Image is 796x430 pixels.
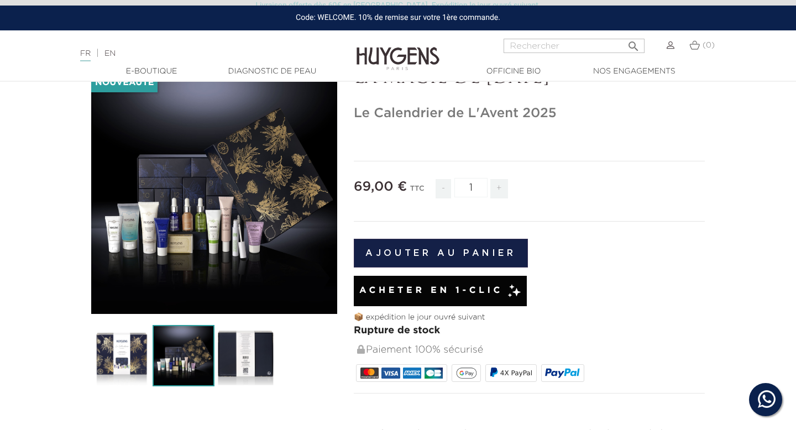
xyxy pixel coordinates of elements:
[354,326,440,335] span: Rupture de stock
[360,368,379,379] img: MASTERCARD
[624,35,643,50] button: 
[356,338,705,362] div: Paiement 100% sécurisé
[75,47,323,60] div: |
[456,368,477,379] img: google_pay
[91,74,158,92] li: Nouveauté
[403,368,421,379] img: AMEX
[354,312,705,323] p: 📦 expédition le jour ouvré suivant
[504,39,645,53] input: Rechercher
[490,179,508,198] span: +
[354,180,407,193] span: 69,00 €
[458,66,569,77] a: Officine Bio
[80,50,91,61] a: FR
[425,368,443,379] img: CB_NATIONALE
[703,41,715,49] span: (0)
[357,29,439,72] img: Huygens
[96,66,207,77] a: E-Boutique
[381,368,400,379] img: VISA
[410,177,425,207] div: TTC
[354,106,705,122] h1: Le Calendrier de L'Avent 2025
[579,66,689,77] a: Nos engagements
[627,36,640,50] i: 
[104,50,116,57] a: EN
[354,239,528,268] button: Ajouter au panier
[500,369,532,377] span: 4X PayPal
[217,66,327,77] a: Diagnostic de peau
[454,178,488,197] input: Quantité
[357,345,365,354] img: Paiement 100% sécurisé
[436,179,451,198] span: -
